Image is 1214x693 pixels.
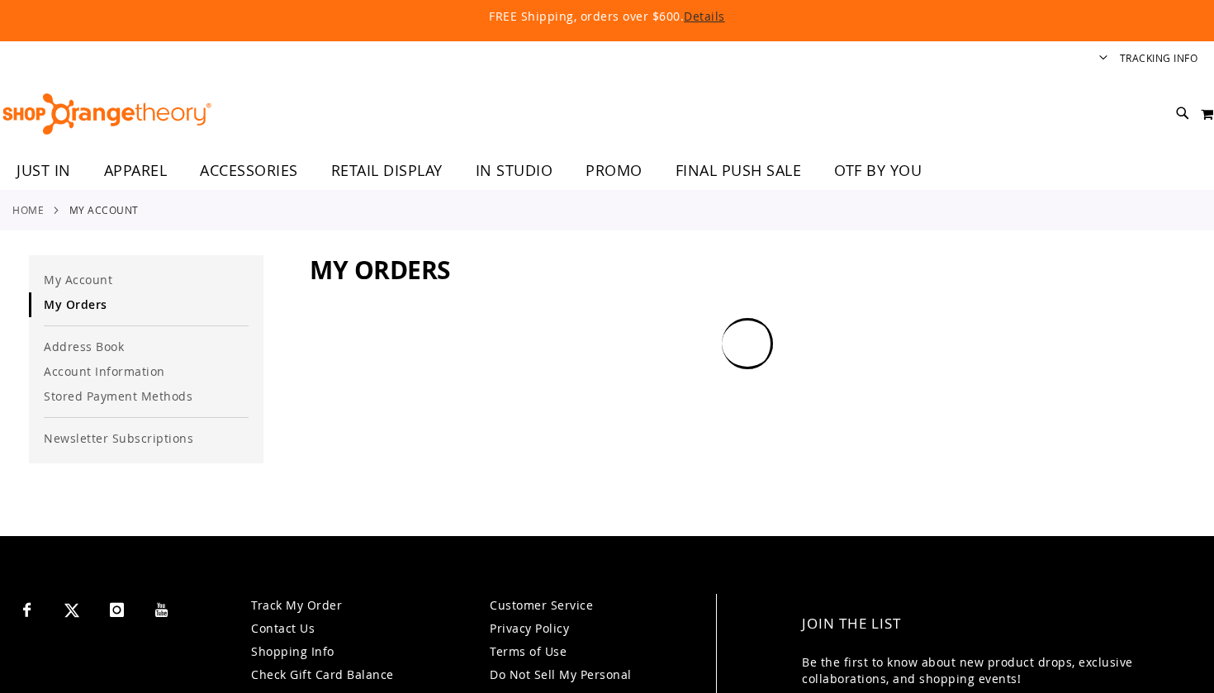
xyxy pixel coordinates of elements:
a: Visit our Youtube page [148,594,177,623]
a: Customer Service [490,597,593,613]
strong: My Account [69,202,139,217]
a: Contact Us [251,620,315,636]
a: Visit our Instagram page [102,594,131,623]
span: OTF BY YOU [834,152,922,189]
p: Be the first to know about new product drops, exclusive collaborations, and shopping events! [802,654,1182,687]
span: PROMO [586,152,643,189]
a: Account Information [29,359,263,384]
a: My Account [29,268,263,292]
span: JUST IN [17,152,71,189]
a: Home [12,202,44,217]
a: ACCESSORIES [183,152,315,190]
a: My Orders [29,292,263,317]
a: Privacy Policy [490,620,569,636]
button: Account menu [1099,51,1107,67]
a: Tracking Info [1120,51,1198,65]
span: ACCESSORIES [200,152,298,189]
a: FINAL PUSH SALE [659,152,818,190]
a: Visit our X page [58,594,87,623]
a: OTF BY YOU [818,152,938,190]
span: FINAL PUSH SALE [676,152,802,189]
p: FREE Shipping, orders over $600. [111,8,1103,25]
a: IN STUDIO [459,152,570,190]
a: Address Book [29,335,263,359]
a: Details [684,8,725,24]
a: RETAIL DISPLAY [315,152,459,190]
a: Stored Payment Methods [29,384,263,409]
a: PROMO [569,152,659,190]
a: Track My Order [251,597,342,613]
span: APPAREL [104,152,168,189]
span: RETAIL DISPLAY [331,152,443,189]
a: Visit our Facebook page [12,594,41,623]
img: Twitter [64,603,79,618]
a: Shopping Info [251,643,334,659]
a: Newsletter Subscriptions [29,426,263,451]
span: IN STUDIO [476,152,553,189]
h4: Join the List [802,602,1182,646]
a: APPAREL [88,152,184,190]
a: Check Gift Card Balance [251,667,394,682]
span: My Orders [310,253,451,287]
a: Terms of Use [490,643,567,659]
